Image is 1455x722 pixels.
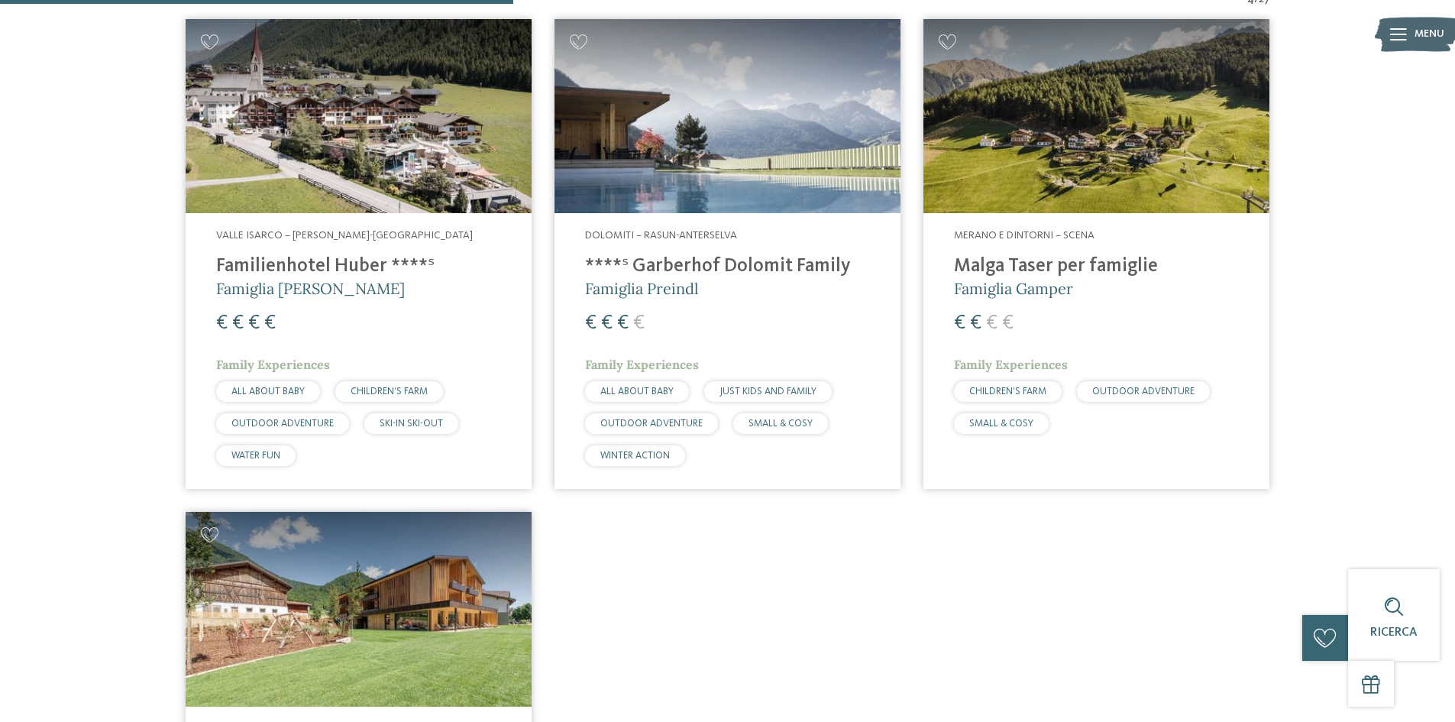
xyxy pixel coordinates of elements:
span: Family Experiences [585,357,699,372]
span: Famiglia Gamper [954,279,1073,298]
span: Valle Isarco – [PERSON_NAME]-[GEOGRAPHIC_DATA] [216,230,473,241]
img: Cercate un hotel per famiglie? Qui troverete solo i migliori! [555,19,900,214]
span: OUTDOOR ADVENTURE [1092,387,1195,397]
span: € [633,313,645,333]
span: € [248,313,260,333]
span: ALL ABOUT BABY [600,387,674,397]
span: CHILDREN’S FARM [351,387,428,397]
span: ALL ABOUT BABY [231,387,305,397]
span: € [954,313,965,333]
span: OUTDOOR ADVENTURE [600,419,703,429]
h4: Malga Taser per famiglie [954,255,1239,278]
span: € [970,313,981,333]
span: € [216,313,228,333]
span: € [986,313,997,333]
span: € [1002,313,1014,333]
span: € [232,313,244,333]
a: Cercate un hotel per famiglie? Qui troverete solo i migliori! Valle Isarco – [PERSON_NAME]-[GEOGR... [186,19,532,489]
img: Cercate un hotel per famiglie? Qui troverete solo i migliori! [923,19,1269,214]
span: € [585,313,597,333]
span: SKI-IN SKI-OUT [380,419,443,429]
span: Dolomiti – Rasun-Anterselva [585,230,737,241]
span: Merano e dintorni – Scena [954,230,1094,241]
img: Cercate un hotel per famiglie? Qui troverete solo i migliori! [186,19,532,214]
span: WINTER ACTION [600,451,670,461]
span: CHILDREN’S FARM [969,387,1046,397]
span: JUST KIDS AND FAMILY [719,387,816,397]
span: Family Experiences [954,357,1068,372]
span: SMALL & COSY [969,419,1033,429]
a: Cercate un hotel per famiglie? Qui troverete solo i migliori! Dolomiti – Rasun-Anterselva ****ˢ G... [555,19,900,489]
span: SMALL & COSY [749,419,813,429]
h4: Familienhotel Huber ****ˢ [216,255,501,278]
img: Cercate un hotel per famiglie? Qui troverete solo i migliori! [186,512,532,707]
span: € [264,313,276,333]
span: Ricerca [1370,626,1418,639]
span: € [601,313,613,333]
span: € [617,313,629,333]
span: WATER FUN [231,451,280,461]
span: Famiglia [PERSON_NAME] [216,279,405,298]
span: OUTDOOR ADVENTURE [231,419,334,429]
h4: ****ˢ Garberhof Dolomit Family [585,255,870,278]
span: Family Experiences [216,357,330,372]
a: Cercate un hotel per famiglie? Qui troverete solo i migliori! Merano e dintorni – Scena Malga Tas... [923,19,1269,489]
span: Famiglia Preindl [585,279,698,298]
